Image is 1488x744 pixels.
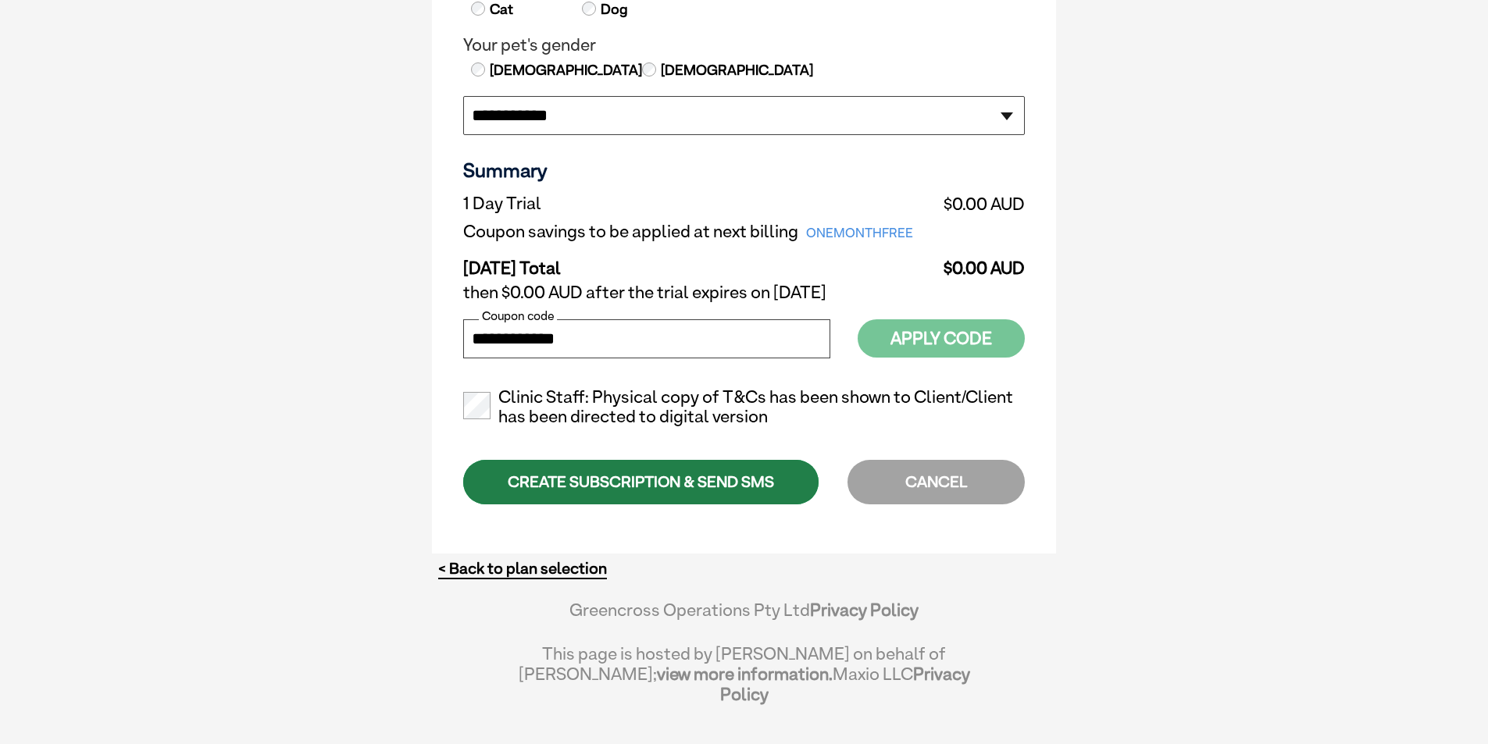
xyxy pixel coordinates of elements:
[463,158,1025,182] h3: Summary
[518,600,970,635] div: Greencross Operations Pty Ltd
[798,222,921,244] span: ONEMONTHFREE
[479,309,557,323] label: Coupon code
[463,218,937,246] td: Coupon savings to be applied at next billing
[518,635,970,704] div: This page is hosted by [PERSON_NAME] on behalf of [PERSON_NAME]; Maxio LLC
[463,387,1025,428] label: Clinic Staff: Physical copy of T&Cs has been shown to Client/Client has been directed to digital ...
[438,559,607,578] a: < Back to plan selection
[858,319,1025,358] button: Apply Code
[463,190,937,218] td: 1 Day Trial
[463,279,1025,307] td: then $0.00 AUD after the trial expires on [DATE]
[463,460,819,504] div: CREATE SUBSCRIPTION & SEND SMS
[810,600,919,620] a: Privacy Policy
[463,392,491,419] input: Clinic Staff: Physical copy of T&Cs has been shown to Client/Client has been directed to digital ...
[463,35,1025,55] legend: Your pet's gender
[937,190,1025,218] td: $0.00 AUD
[847,460,1025,504] div: CANCEL
[720,664,970,704] a: Privacy Policy
[937,246,1025,279] td: $0.00 AUD
[657,664,833,684] a: view more information.
[463,246,937,279] td: [DATE] Total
